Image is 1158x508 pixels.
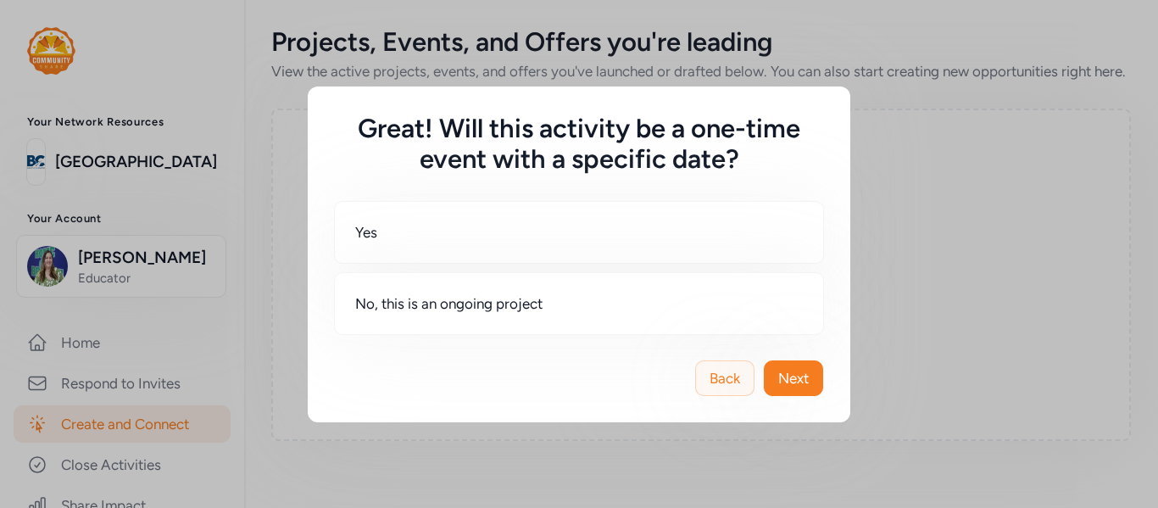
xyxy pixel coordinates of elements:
[695,360,754,396] button: Back
[710,368,740,388] span: Back
[335,114,823,175] h5: Great! Will this activity be a one-time event with a specific date?
[355,222,377,243] span: Yes
[355,293,543,314] span: No, this is an ongoing project
[778,368,809,388] span: Next
[764,360,823,396] button: Next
